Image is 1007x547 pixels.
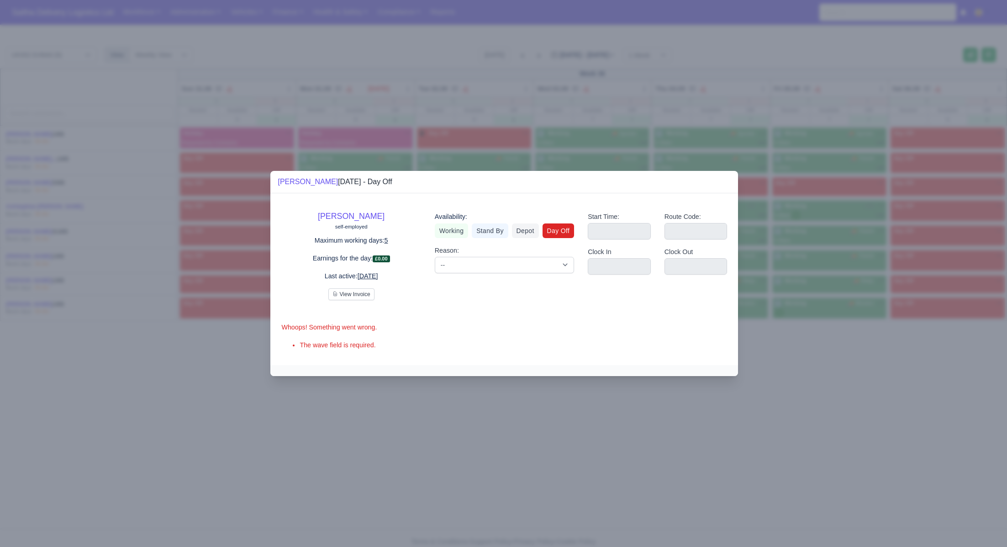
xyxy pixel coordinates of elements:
label: Clock In [588,247,611,257]
p: Last active: [281,271,421,281]
a: [PERSON_NAME] [318,212,385,221]
li: The wave field is required. [300,340,727,351]
p: Maximum working days: [281,235,421,246]
a: Day Off [543,223,575,238]
div: [DATE] - Day Off [278,176,392,187]
small: self-employed [335,224,368,229]
u: [DATE] [358,272,378,280]
span: £0.00 [373,255,390,262]
a: [PERSON_NAME] [278,178,338,186]
button: View Invoice [328,288,374,300]
u: 5 [385,237,388,244]
a: Depot [512,223,539,238]
a: Stand By [472,223,508,238]
label: Start Time: [588,212,619,222]
label: Route Code: [664,212,701,222]
p: Earnings for the day: [281,253,421,264]
div: Availability: [435,212,574,222]
div: Whoops! Something went wrong. [281,322,727,333]
iframe: Chat Widget [843,441,1007,547]
label: Reason: [435,245,459,256]
label: Clock Out [664,247,693,257]
a: Working [435,223,468,238]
